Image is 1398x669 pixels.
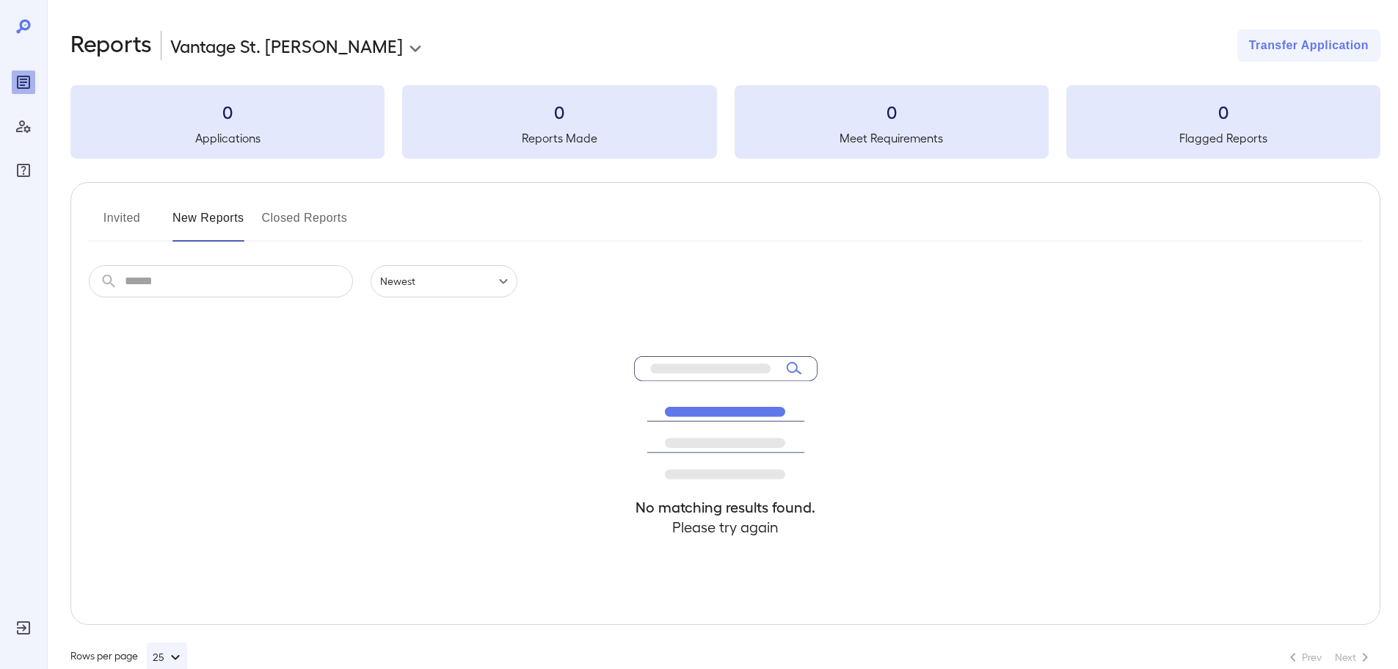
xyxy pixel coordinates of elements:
h3: 0 [735,100,1049,123]
h4: Please try again [634,517,818,537]
div: FAQ [12,159,35,182]
h5: Reports Made [402,129,716,147]
h5: Applications [70,129,385,147]
button: New Reports [172,206,244,242]
div: Newest [371,265,517,297]
h2: Reports [70,29,152,62]
h4: No matching results found. [634,497,818,517]
div: Reports [12,70,35,94]
nav: pagination navigation [1278,646,1380,669]
div: Log Out [12,616,35,640]
div: Manage Users [12,115,35,138]
button: Transfer Application [1237,29,1380,62]
button: Invited [89,206,155,242]
h5: Flagged Reports [1066,129,1380,147]
h3: 0 [402,100,716,123]
h5: Meet Requirements [735,129,1049,147]
p: Vantage St. [PERSON_NAME] [170,34,403,57]
summary: 0Applications0Reports Made0Meet Requirements0Flagged Reports [70,85,1380,159]
h3: 0 [70,100,385,123]
h3: 0 [1066,100,1380,123]
button: Closed Reports [262,206,348,242]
